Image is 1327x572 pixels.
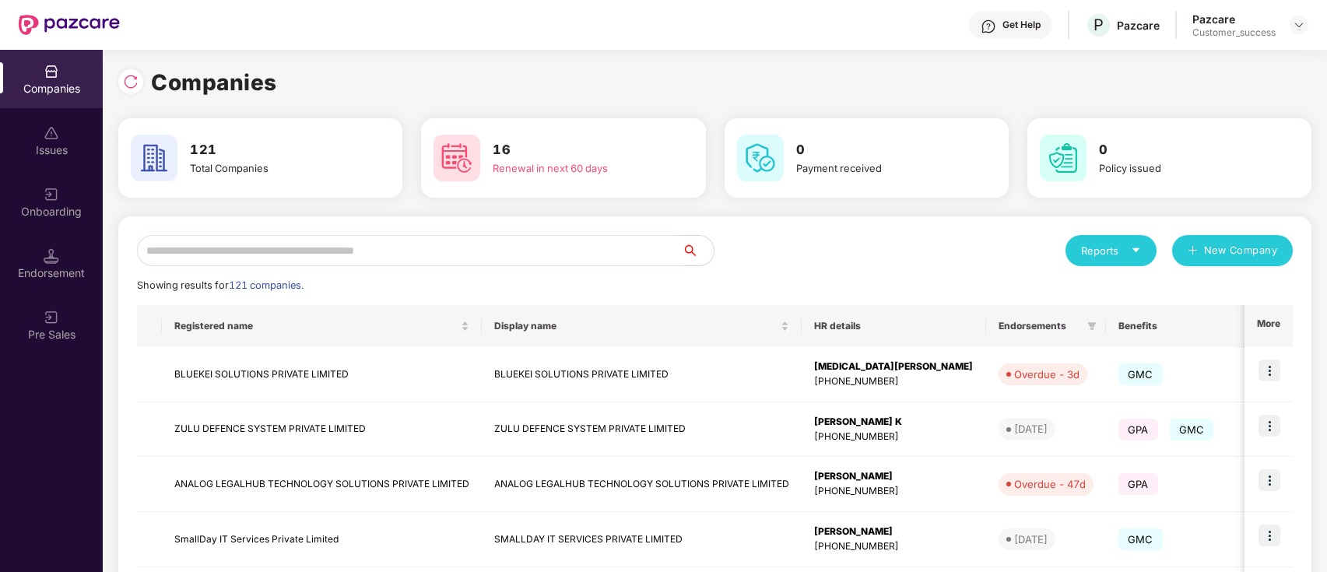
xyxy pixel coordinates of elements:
[1117,18,1160,33] div: Pazcare
[174,320,458,332] span: Registered name
[814,360,974,374] div: [MEDICAL_DATA][PERSON_NAME]
[1099,160,1268,176] div: Policy issued
[1204,243,1278,258] span: New Company
[1118,419,1158,440] span: GPA
[482,457,802,512] td: ANALOG LEGALHUB TECHNOLOGY SOLUTIONS PRIVATE LIMITED
[814,374,974,389] div: [PHONE_NUMBER]
[494,320,778,332] span: Display name
[1259,469,1280,491] img: icon
[1099,140,1268,160] h3: 0
[1087,321,1097,331] span: filter
[190,140,359,160] h3: 121
[1014,421,1048,437] div: [DATE]
[44,64,59,79] img: svg+xml;base64,PHN2ZyBpZD0iQ29tcGFuaWVzIiB4bWxucz0iaHR0cDovL3d3dy53My5vcmcvMjAwMC9zdmciIHdpZHRoPS...
[162,512,482,567] td: SmallDay IT Services Private Limited
[482,402,802,458] td: ZULU DEFENCE SYSTEM PRIVATE LIMITED
[1259,360,1280,381] img: icon
[482,305,802,347] th: Display name
[1040,135,1087,181] img: svg+xml;base64,PHN2ZyB4bWxucz0iaHR0cDovL3d3dy53My5vcmcvMjAwMC9zdmciIHdpZHRoPSI2MCIgaGVpZ2h0PSI2MC...
[44,187,59,202] img: svg+xml;base64,PHN2ZyB3aWR0aD0iMjAiIGhlaWdodD0iMjAiIHZpZXdCb3g9IjAgMCAyMCAyMCIgZmlsbD0ibm9uZSIgeG...
[131,135,177,181] img: svg+xml;base64,PHN2ZyB4bWxucz0iaHR0cDovL3d3dy53My5vcmcvMjAwMC9zdmciIHdpZHRoPSI2MCIgaGVpZ2h0PSI2MC...
[162,402,482,458] td: ZULU DEFENCE SYSTEM PRIVATE LIMITED
[802,305,986,347] th: HR details
[1259,415,1280,437] img: icon
[1118,528,1163,550] span: GMC
[1188,245,1198,258] span: plus
[1084,317,1100,335] span: filter
[814,525,974,539] div: [PERSON_NAME]
[151,65,277,100] h1: Companies
[229,279,304,291] span: 121 companies.
[814,484,974,499] div: [PHONE_NUMBER]
[682,235,714,266] button: search
[1002,19,1041,31] div: Get Help
[493,160,662,176] div: Renewal in next 60 days
[814,469,974,484] div: [PERSON_NAME]
[796,140,965,160] h3: 0
[162,305,482,347] th: Registered name
[1192,26,1276,39] div: Customer_success
[1118,363,1163,385] span: GMC
[814,539,974,554] div: [PHONE_NUMBER]
[1245,305,1293,347] th: More
[1172,235,1293,266] button: plusNew Company
[482,512,802,567] td: SMALLDAY IT SERVICES PRIVATE LIMITED
[1192,12,1276,26] div: Pazcare
[137,279,304,291] span: Showing results for
[796,160,965,176] div: Payment received
[1106,305,1245,347] th: Benefits
[1170,419,1214,440] span: GMC
[1081,243,1141,258] div: Reports
[1131,245,1141,255] span: caret-down
[999,320,1081,332] span: Endorsements
[493,140,662,160] h3: 16
[44,125,59,141] img: svg+xml;base64,PHN2ZyBpZD0iSXNzdWVzX2Rpc2FibGVkIiB4bWxucz0iaHR0cDovL3d3dy53My5vcmcvMjAwMC9zdmciIH...
[123,74,139,89] img: svg+xml;base64,PHN2ZyBpZD0iUmVsb2FkLTMyeDMyIiB4bWxucz0iaHR0cDovL3d3dy53My5vcmcvMjAwMC9zdmciIHdpZH...
[482,347,802,402] td: BLUEKEI SOLUTIONS PRIVATE LIMITED
[44,310,59,325] img: svg+xml;base64,PHN2ZyB3aWR0aD0iMjAiIGhlaWdodD0iMjAiIHZpZXdCb3g9IjAgMCAyMCAyMCIgZmlsbD0ibm9uZSIgeG...
[19,15,120,35] img: New Pazcare Logo
[1293,19,1305,31] img: svg+xml;base64,PHN2ZyBpZD0iRHJvcGRvd24tMzJ4MzIiIHhtbG5zPSJodHRwOi8vd3d3LnczLm9yZy8yMDAwL3N2ZyIgd2...
[981,19,996,34] img: svg+xml;base64,PHN2ZyBpZD0iSGVscC0zMngzMiIgeG1sbnM9Imh0dHA6Ly93d3cudzMub3JnLzIwMDAvc3ZnIiB3aWR0aD...
[190,160,359,176] div: Total Companies
[1014,532,1048,547] div: [DATE]
[737,135,784,181] img: svg+xml;base64,PHN2ZyB4bWxucz0iaHR0cDovL3d3dy53My5vcmcvMjAwMC9zdmciIHdpZHRoPSI2MCIgaGVpZ2h0PSI2MC...
[814,430,974,444] div: [PHONE_NUMBER]
[1118,473,1158,495] span: GPA
[44,248,59,264] img: svg+xml;base64,PHN2ZyB3aWR0aD0iMTQuNSIgaGVpZ2h0PSIxNC41IiB2aWV3Qm94PSIwIDAgMTYgMTYiIGZpbGw9Im5vbm...
[1259,525,1280,546] img: icon
[434,135,480,181] img: svg+xml;base64,PHN2ZyB4bWxucz0iaHR0cDovL3d3dy53My5vcmcvMjAwMC9zdmciIHdpZHRoPSI2MCIgaGVpZ2h0PSI2MC...
[1014,367,1080,382] div: Overdue - 3d
[1014,476,1086,492] div: Overdue - 47d
[162,457,482,512] td: ANALOG LEGALHUB TECHNOLOGY SOLUTIONS PRIVATE LIMITED
[682,244,714,257] span: search
[1094,16,1104,34] span: P
[162,347,482,402] td: BLUEKEI SOLUTIONS PRIVATE LIMITED
[814,415,974,430] div: [PERSON_NAME] K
